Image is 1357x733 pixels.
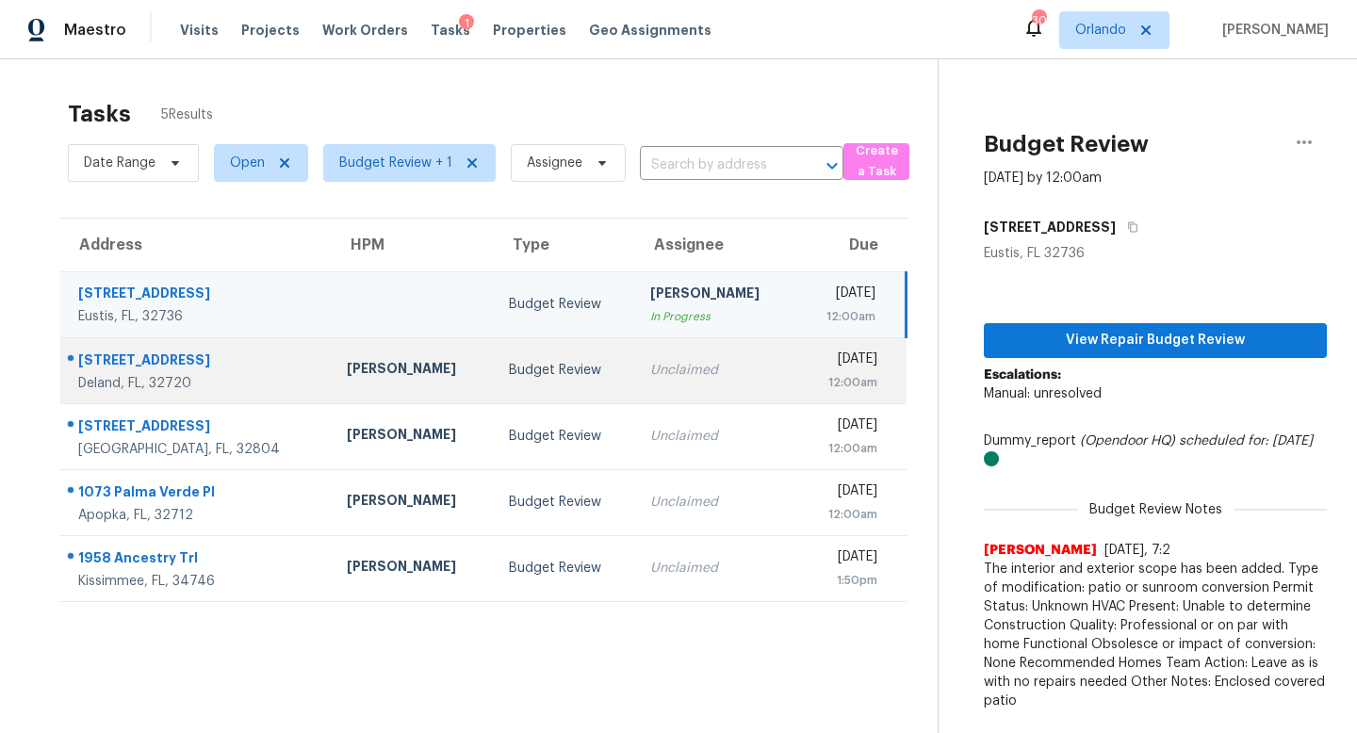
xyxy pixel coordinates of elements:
h5: [STREET_ADDRESS] [984,218,1116,236]
h2: Tasks [68,105,131,123]
span: Budget Review Notes [1078,500,1234,519]
div: Budget Review [509,361,620,380]
span: Projects [241,21,300,40]
th: Address [60,219,332,271]
span: Create a Task [853,140,900,184]
div: Kissimmee, FL, 34746 [78,572,317,591]
div: 1:50pm [811,571,876,590]
div: [DATE] [811,284,875,307]
span: [PERSON_NAME] [1215,21,1329,40]
div: Budget Review [509,559,620,578]
div: [PERSON_NAME] [347,491,478,514]
div: In Progress [650,307,781,326]
h2: Budget Review [984,135,1149,154]
div: 12:00am [811,373,876,392]
th: Type [494,219,635,271]
span: Maestro [64,21,126,40]
div: [DATE] [811,481,876,505]
div: 12:00am [811,439,876,458]
div: Unclaimed [650,427,781,446]
div: Budget Review [509,493,620,512]
div: [STREET_ADDRESS] [78,350,317,374]
div: [STREET_ADDRESS] [78,284,317,307]
span: Date Range [84,154,155,172]
div: 1 [459,14,474,33]
div: [PERSON_NAME] [347,359,478,383]
div: Eustis, FL, 32736 [78,307,317,326]
div: [DATE] [811,547,876,571]
th: Due [796,219,906,271]
div: Apopka, FL, 32712 [78,506,317,525]
i: (Opendoor HQ) [1080,434,1175,448]
div: [PERSON_NAME] [347,557,478,580]
span: Properties [493,21,566,40]
span: Geo Assignments [589,21,711,40]
span: [PERSON_NAME] [984,541,1097,560]
button: Create a Task [843,143,909,180]
span: View Repair Budget Review [999,329,1312,352]
th: HPM [332,219,493,271]
div: [DATE] [811,415,876,439]
button: View Repair Budget Review [984,323,1327,358]
div: [DATE] by 12:00am [984,169,1102,187]
th: Assignee [635,219,796,271]
span: Open [230,154,265,172]
div: [PERSON_NAME] [347,425,478,448]
span: Manual: unresolved [984,387,1102,400]
i: scheduled for: [DATE] [1179,434,1313,448]
button: Open [819,153,845,179]
div: [PERSON_NAME] [650,284,781,307]
div: 1073 Palma Verde Pl [78,482,317,506]
span: Budget Review + 1 [339,154,452,172]
div: [STREET_ADDRESS] [78,416,317,440]
span: 5 Results [161,106,213,124]
b: Escalations: [984,368,1061,382]
div: Budget Review [509,295,620,314]
span: [DATE], 7:2 [1104,544,1170,557]
div: [DATE] [811,350,876,373]
div: 12:00am [811,505,876,524]
div: Eustis, FL 32736 [984,244,1327,263]
span: Visits [180,21,219,40]
div: Dummy_report [984,432,1327,469]
div: Deland, FL, 32720 [78,374,317,393]
span: Orlando [1075,21,1126,40]
span: Tasks [431,24,470,37]
div: 30 [1032,11,1045,30]
div: Unclaimed [650,493,781,512]
div: 1958 Ancestry Trl [78,548,317,572]
input: Search by address [640,151,791,180]
div: Unclaimed [650,559,781,578]
span: Work Orders [322,21,408,40]
div: Budget Review [509,427,620,446]
span: Assignee [527,154,582,172]
div: [GEOGRAPHIC_DATA], FL, 32804 [78,440,317,459]
div: 12:00am [811,307,875,326]
button: Copy Address [1116,210,1141,244]
div: Unclaimed [650,361,781,380]
span: The interior and exterior scope has been added. Type of modification: patio or sunroom conversion... [984,560,1327,710]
